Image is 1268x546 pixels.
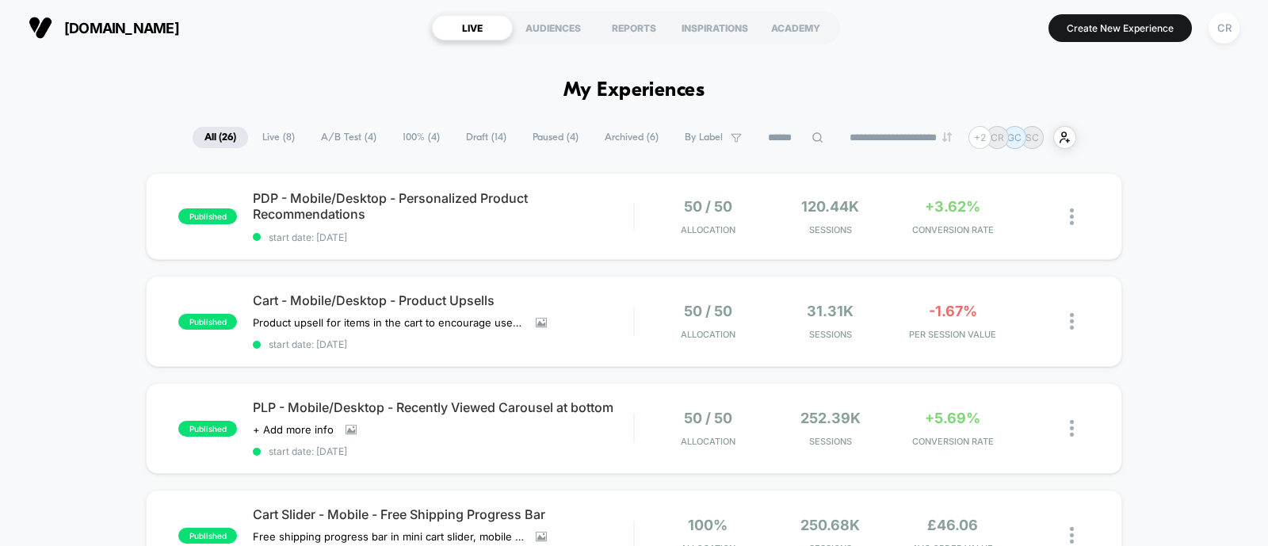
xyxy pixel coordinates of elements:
span: Cart Slider - Mobile - Free Shipping Progress Bar [253,506,633,522]
p: CR [991,132,1004,143]
span: 250.68k [800,517,860,533]
span: PLP - Mobile/Desktop - Recently Viewed Carousel at bottom [253,399,633,415]
span: Allocation [681,436,735,447]
img: close [1070,208,1074,225]
span: published [178,421,237,437]
span: 31.31k [807,303,854,319]
span: PER SESSION VALUE [896,329,1010,340]
span: + Add more info [253,423,334,436]
span: Draft ( 14 ) [454,127,518,148]
span: start date: [DATE] [253,338,633,350]
p: GC [1007,132,1022,143]
span: £46.06 [927,517,978,533]
span: Allocation [681,224,735,235]
span: +5.69% [925,410,980,426]
button: CR [1204,12,1244,44]
span: 100% [688,517,728,533]
img: close [1070,527,1074,544]
div: LIVE [432,15,513,40]
span: Cart - Mobile/Desktop - Product Upsells [253,292,633,308]
span: Live ( 8 ) [250,127,307,148]
span: Sessions [773,329,888,340]
img: close [1070,313,1074,330]
span: All ( 26 ) [193,127,248,148]
img: Visually logo [29,16,52,40]
span: published [178,528,237,544]
span: +3.62% [925,198,980,215]
span: By Label [685,132,723,143]
span: Archived ( 6 ) [593,127,670,148]
span: Product upsell for items in the cart to encourage users to add more items to their basket/increas... [253,316,524,329]
span: 50 / 50 [684,198,732,215]
span: 100% ( 4 ) [391,127,452,148]
div: REPORTS [594,15,674,40]
span: 120.44k [801,198,859,215]
h1: My Experiences [563,79,705,102]
span: [DOMAIN_NAME] [64,20,179,36]
div: AUDIENCES [513,15,594,40]
span: -1.67% [929,303,977,319]
span: 50 / 50 [684,410,732,426]
p: SC [1025,132,1039,143]
div: + 2 [968,126,991,149]
span: CONVERSION RATE [896,224,1010,235]
div: INSPIRATIONS [674,15,755,40]
img: end [942,132,952,142]
span: start date: [DATE] [253,231,633,243]
span: Allocation [681,329,735,340]
span: Paused ( 4 ) [521,127,590,148]
div: CR [1209,13,1239,44]
span: CONVERSION RATE [896,436,1010,447]
span: PDP - Mobile/Desktop - Personalized Product Recommendations [253,190,633,222]
span: Sessions [773,224,888,235]
span: A/B Test ( 4 ) [309,127,388,148]
button: [DOMAIN_NAME] [24,15,184,40]
img: close [1070,420,1074,437]
span: Sessions [773,436,888,447]
span: published [178,208,237,224]
span: Free shipping progress bar in mini cart slider, mobile only [253,530,524,543]
span: 50 / 50 [684,303,732,319]
span: start date: [DATE] [253,445,633,457]
div: ACADEMY [755,15,836,40]
button: Create New Experience [1048,14,1192,42]
span: published [178,314,237,330]
span: 252.39k [800,410,861,426]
